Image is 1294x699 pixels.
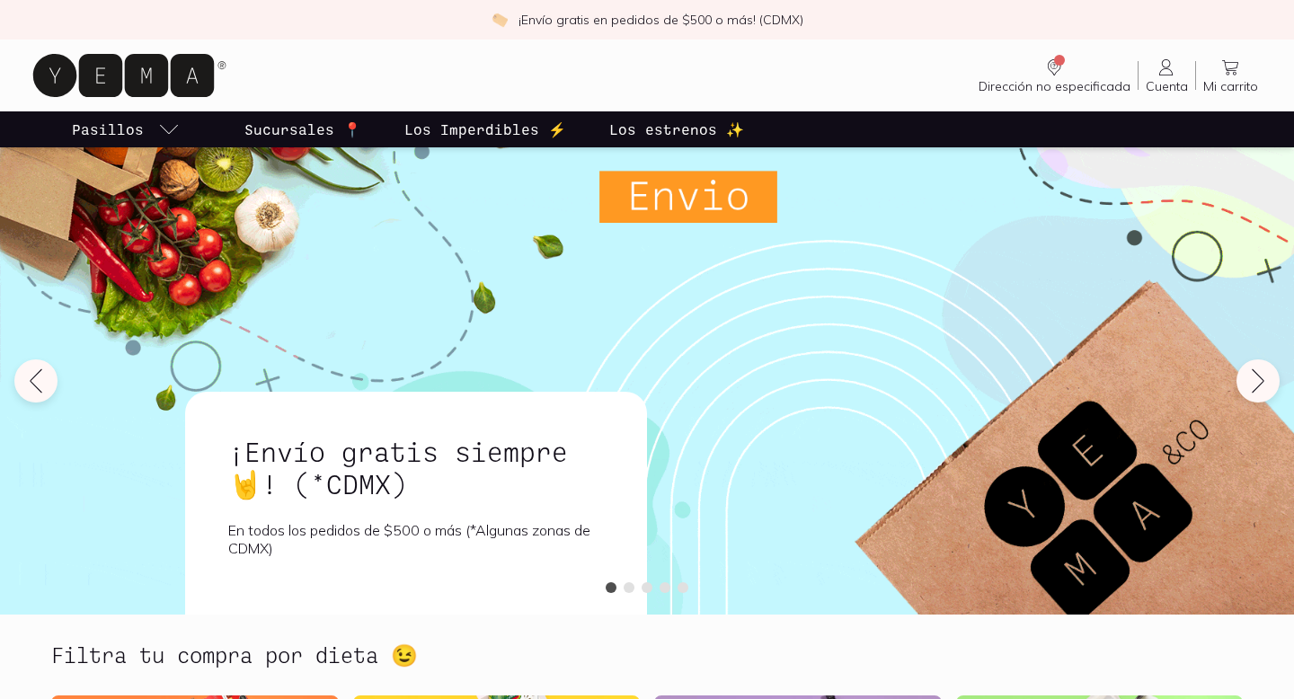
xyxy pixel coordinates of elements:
a: Sucursales 📍 [241,111,365,147]
h2: Filtra tu compra por dieta 😉 [51,643,418,667]
a: Cuenta [1139,57,1195,94]
span: Mi carrito [1203,78,1258,94]
h1: ¡Envío gratis siempre🤘! (*CDMX) [228,435,604,500]
a: Los estrenos ✨ [606,111,748,147]
p: En todos los pedidos de $500 o más (*Algunas zonas de CDMX) [228,521,604,557]
a: Los Imperdibles ⚡️ [401,111,570,147]
p: Los Imperdibles ⚡️ [404,119,566,140]
span: Dirección no especificada [979,78,1130,94]
p: Los estrenos ✨ [609,119,744,140]
a: Dirección no especificada [971,57,1138,94]
span: Cuenta [1146,78,1188,94]
p: Pasillos [72,119,144,140]
a: pasillo-todos-link [68,111,183,147]
p: ¡Envío gratis en pedidos de $500 o más! (CDMX) [518,11,803,29]
p: Sucursales 📍 [244,119,361,140]
a: Mi carrito [1196,57,1265,94]
img: check [492,12,508,28]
